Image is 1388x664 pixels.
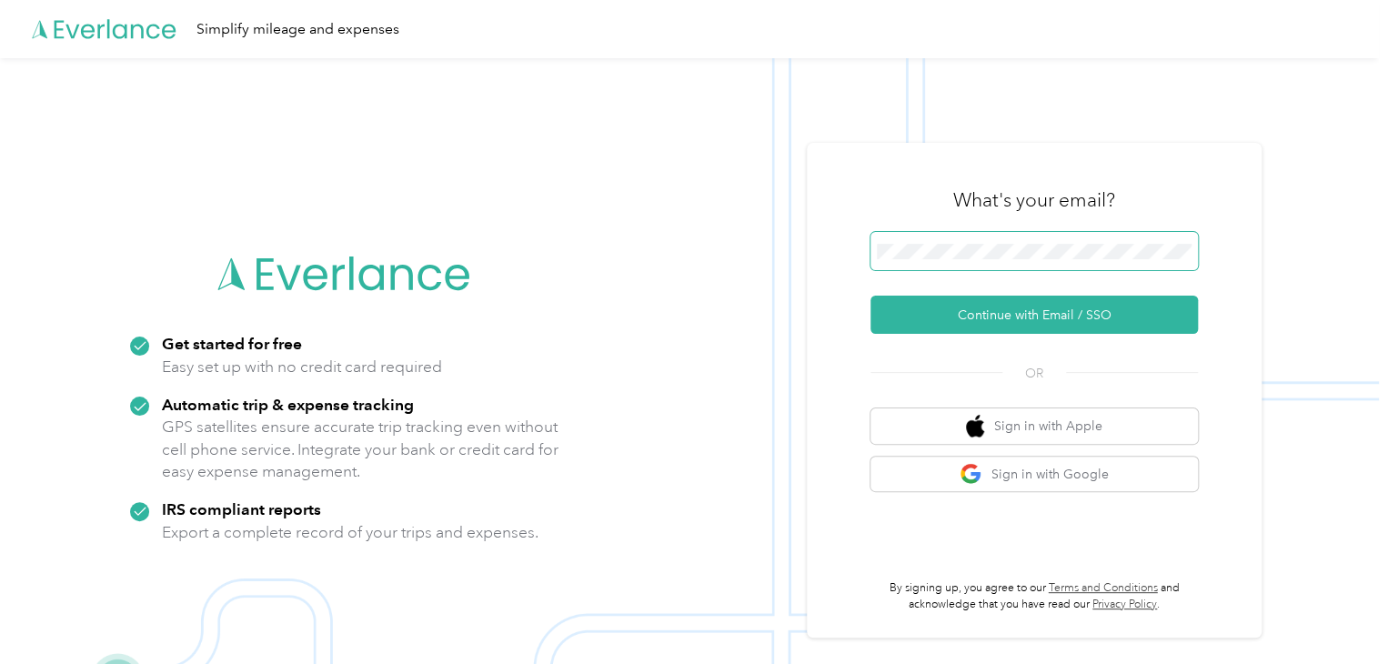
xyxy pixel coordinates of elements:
[966,415,984,438] img: apple logo
[1002,364,1066,383] span: OR
[162,416,559,483] p: GPS satellites ensure accurate trip tracking even without cell phone service. Integrate your bank...
[162,521,538,544] p: Export a complete record of your trips and expenses.
[1049,581,1158,595] a: Terms and Conditions
[870,408,1198,444] button: apple logoSign in with Apple
[870,296,1198,334] button: Continue with Email / SSO
[162,356,442,378] p: Easy set up with no credit card required
[1092,598,1157,611] a: Privacy Policy
[162,395,414,414] strong: Automatic trip & expense tracking
[870,580,1198,612] p: By signing up, you agree to our and acknowledge that you have read our .
[870,457,1198,492] button: google logoSign in with Google
[196,18,399,41] div: Simplify mileage and expenses
[953,187,1115,213] h3: What's your email?
[162,499,321,518] strong: IRS compliant reports
[162,334,302,353] strong: Get started for free
[960,463,982,486] img: google logo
